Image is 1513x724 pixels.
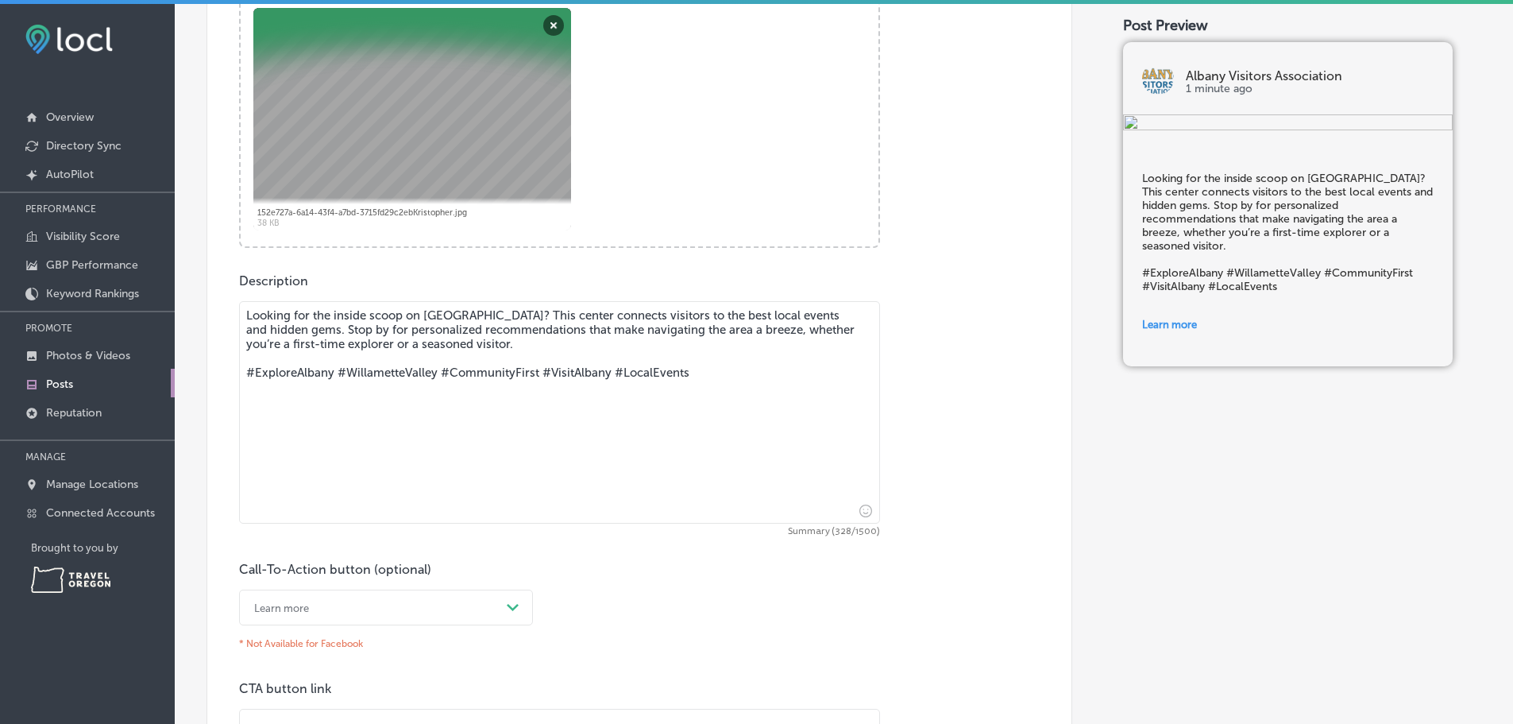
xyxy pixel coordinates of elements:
p: Visibility Score [46,230,120,243]
p: Posts [46,377,73,391]
textarea: Looking for the inside scoop on [GEOGRAPHIC_DATA]? This center connects visitors to the best loca... [239,301,880,524]
p: Photos & Videos [46,349,130,362]
p: AutoPilot [46,168,94,181]
div: Learn more [254,602,309,614]
span: Summary (328/1500) [239,527,880,536]
p: Brought to you by [31,542,175,554]
img: fda3e92497d09a02dc62c9cd864e3231.png [25,25,113,54]
span: Learn more [1142,319,1197,331]
h5: Looking for the inside scoop on [GEOGRAPHIC_DATA]? This center connects visitors to the best loca... [1142,172,1434,293]
p: * Not Available for Facebook [239,632,533,656]
p: CTA button link [239,681,880,696]
label: Call-To-Action button (optional) [239,562,431,577]
p: Reputation [46,406,102,420]
span: Insert emoji [852,501,872,521]
img: logo [1142,63,1174,95]
a: Learn more [1142,308,1434,341]
p: Keyword Rankings [46,287,139,300]
p: Connected Accounts [46,506,155,520]
label: Description [239,273,308,288]
p: GBP Performance [46,258,138,272]
p: Overview [46,110,94,124]
p: Directory Sync [46,139,122,153]
img: Travel Oregon [31,567,110,593]
p: Manage Locations [46,478,138,491]
div: Post Preview [1123,17,1481,34]
p: 1 minute ago [1186,83,1434,95]
img: 750d353c-144f-4a9f-8aed-7d9d1a07f1c8 [1123,114,1453,134]
p: Albany Visitors Association [1186,70,1434,83]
